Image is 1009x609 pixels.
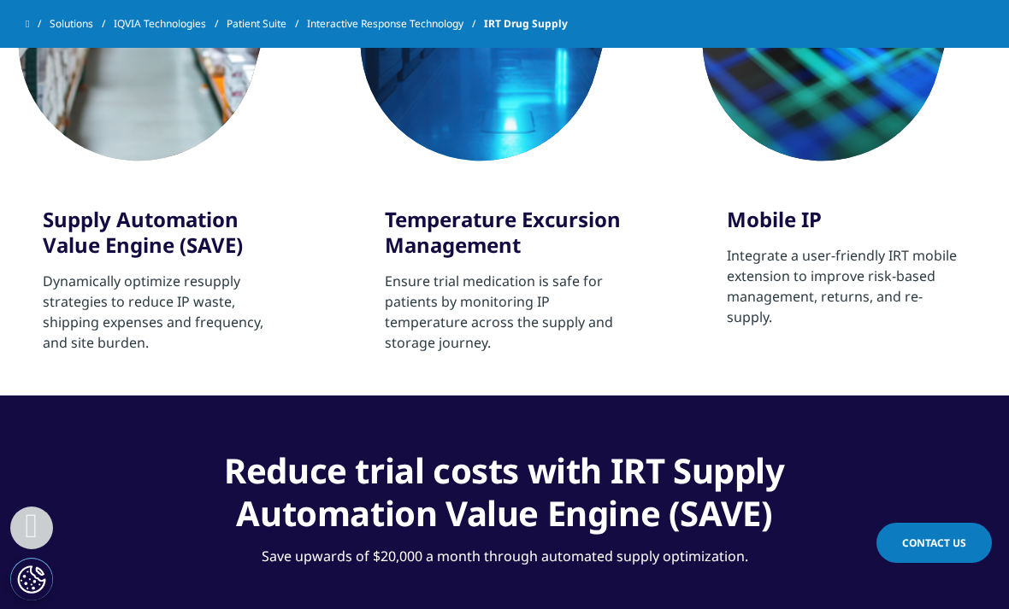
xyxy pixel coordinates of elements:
[385,271,624,353] p: Ensure trial medication is safe for patients by monitoring IP temperature across the supply and s...
[902,536,966,550] span: Contact Us
[727,207,966,232] h3: Mobile IP
[174,438,835,535] div: Reduce trial costs with IRT Supply Automation Value Engine (SAVE)
[307,9,484,39] a: Interactive Response Technology
[385,207,624,258] h3: Temperature Excursion Management
[50,9,114,39] a: Solutions
[10,558,53,600] button: Cookie-inställningar
[43,271,282,353] p: Dynamically optimize resupply strategies to reduce IP waste, shipping expenses and frequency, and...
[484,9,568,39] span: IRT Drug Supply
[727,245,966,327] p: Integrate a user-friendly IRT mobile extension to improve risk-based management, returns, and re-...
[227,9,307,39] a: Patient Suite
[876,523,992,563] a: Contact Us
[114,9,227,39] a: IQVIA Technologies
[43,207,282,258] h3: Supply Automation Value Engine (SAVE)
[174,535,835,566] div: Save upwards of $20,000 a month through automated supply optimization.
